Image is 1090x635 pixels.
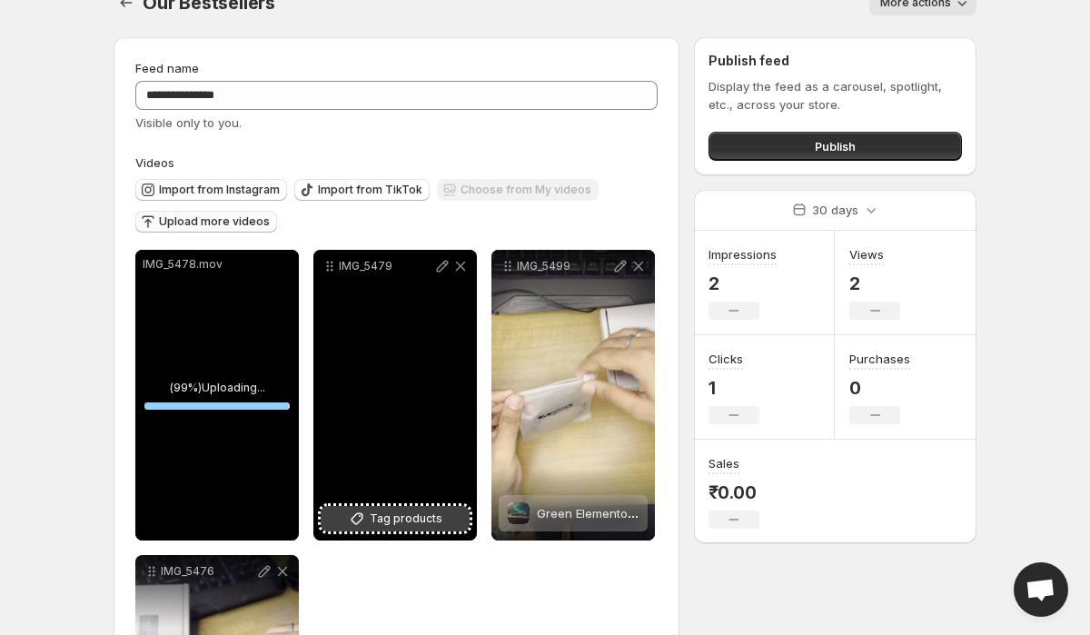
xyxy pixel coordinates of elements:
[708,273,777,294] p: 2
[812,201,858,219] p: 30 days
[135,155,174,170] span: Videos
[491,250,655,541] div: IMG_5499Green Elementor Bracelet (Moss Agate)Green Elementor Bracelet ([PERSON_NAME] Agate)
[517,259,611,273] p: IMG_5499
[708,77,962,114] p: Display the feed as a carousel, spotlight, etc., across your store.
[537,506,824,521] span: Green Elementor Bracelet ([PERSON_NAME] Agate)
[708,377,759,399] p: 1
[321,506,470,531] button: Tag products
[313,250,477,541] div: IMG_5479Tag products
[135,61,199,75] span: Feed name
[708,245,777,263] h3: Impressions
[135,115,242,130] span: Visible only to you.
[708,454,739,472] h3: Sales
[508,502,530,524] img: Green Elementor Bracelet (Moss Agate)
[1014,562,1068,617] a: Open chat
[849,273,900,294] p: 2
[318,183,422,197] span: Import from TikTok
[159,183,280,197] span: Import from Instagram
[849,377,910,399] p: 0
[708,52,962,70] h2: Publish feed
[370,510,442,528] span: Tag products
[849,350,910,368] h3: Purchases
[143,257,292,272] p: IMG_5478.mov
[708,481,759,503] p: ₹0.00
[815,137,856,155] span: Publish
[339,259,433,273] p: IMG_5479
[849,245,884,263] h3: Views
[294,179,430,201] button: Import from TikTok
[161,564,255,579] p: IMG_5476
[708,350,743,368] h3: Clicks
[135,179,287,201] button: Import from Instagram
[708,132,962,161] button: Publish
